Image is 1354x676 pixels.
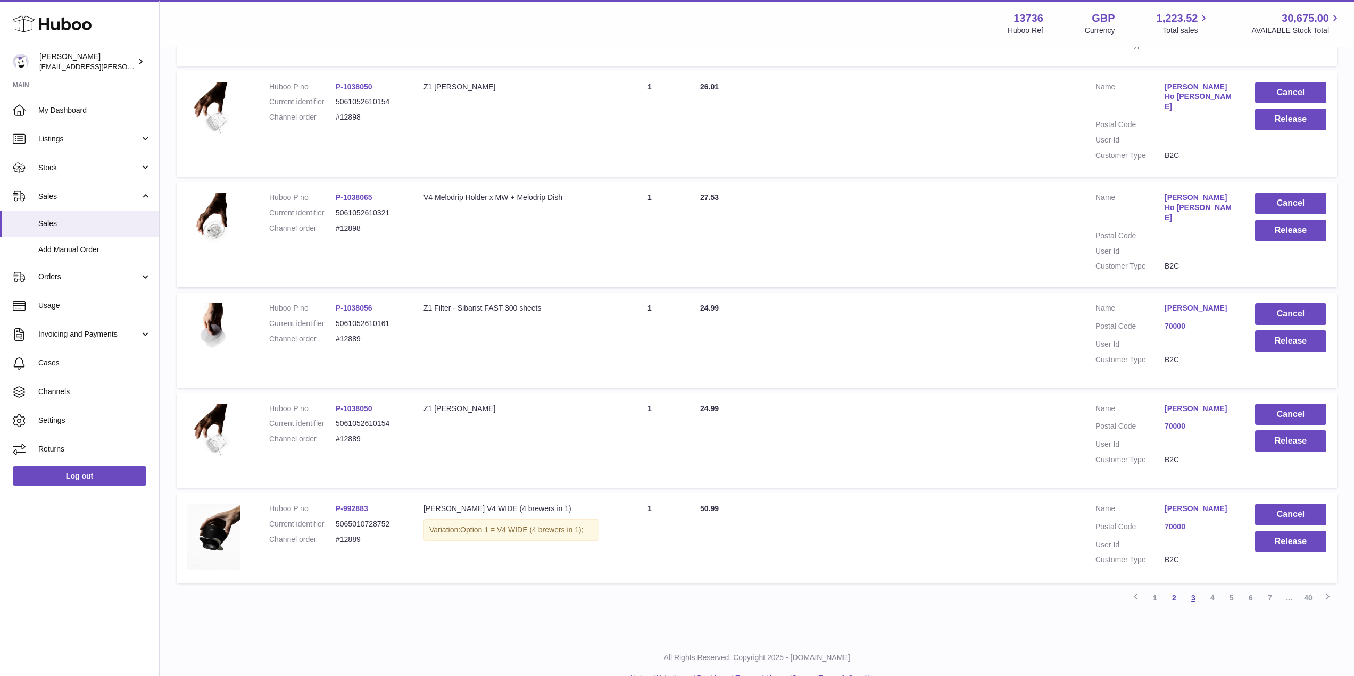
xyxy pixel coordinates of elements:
a: Log out [13,466,146,486]
dd: #12898 [336,223,402,233]
dt: Huboo P no [269,193,336,203]
div: Z1 [PERSON_NAME] [423,404,599,414]
button: Release [1255,330,1326,352]
button: Release [1255,109,1326,130]
dd: B2C [1165,455,1234,465]
span: Cases [38,358,151,368]
button: Cancel [1255,404,1326,425]
dt: Channel order [269,535,336,545]
span: Invoicing and Payments [38,329,140,339]
span: ... [1280,588,1299,607]
span: Orders [38,272,140,282]
p: All Rights Reserved. Copyright 2025 - [DOMAIN_NAME] [168,653,1345,663]
dd: 5065010728752 [336,519,402,529]
dt: User Id [1095,135,1165,145]
a: 5 [1222,588,1241,607]
dd: 5061052610161 [336,319,402,329]
dt: User Id [1095,339,1165,349]
dt: Current identifier [269,319,336,329]
dt: Postal Code [1095,321,1165,334]
dt: Channel order [269,434,336,444]
span: Sales [38,219,151,229]
dt: Customer Type [1095,261,1165,271]
button: Release [1255,220,1326,241]
dt: Huboo P no [269,504,336,514]
dd: B2C [1165,261,1234,271]
dt: Channel order [269,334,336,344]
span: 24.99 [700,304,719,312]
strong: GBP [1092,11,1115,26]
dd: #12889 [336,334,402,344]
button: Cancel [1255,82,1326,104]
a: 1,223.52 Total sales [1157,11,1210,36]
span: 50.99 [700,504,719,513]
a: P-1038050 [336,404,372,413]
a: 70000 [1165,522,1234,532]
dt: Customer Type [1095,455,1165,465]
span: 1,223.52 [1157,11,1198,26]
span: Usage [38,301,151,311]
td: 1 [610,182,690,287]
img: 137361742778689.png [187,82,240,153]
span: Sales [38,191,140,202]
img: 137361742780269.png [187,193,240,263]
td: 1 [610,493,690,583]
dt: Huboo P no [269,303,336,313]
a: 1 [1145,588,1165,607]
span: My Dashboard [38,105,151,115]
span: AVAILABLE Stock Total [1251,26,1341,36]
strong: 13736 [1014,11,1043,26]
button: Cancel [1255,193,1326,214]
dt: Postal Code [1095,120,1165,130]
dd: B2C [1165,555,1234,565]
dt: User Id [1095,540,1165,550]
a: P-1038065 [336,193,372,202]
button: Cancel [1255,504,1326,525]
span: Stock [38,163,140,173]
img: 137361742779216.jpeg [187,303,240,374]
span: Listings [38,134,140,144]
div: Currency [1085,26,1115,36]
dt: Current identifier [269,97,336,107]
a: [PERSON_NAME] Ho [PERSON_NAME] [1165,82,1234,112]
span: 27.53 [700,193,719,202]
dt: Name [1095,303,1165,316]
span: Returns [38,444,151,454]
dt: Huboo P no [269,404,336,414]
a: 4 [1203,588,1222,607]
div: Z1 Filter - Sibarist FAST 300 sheets [423,303,599,313]
dd: 5061052610154 [336,419,402,429]
div: V4 Melodrip Holder x MW + Melodrip Dish [423,193,599,203]
dt: Customer Type [1095,555,1165,565]
span: 26.01 [700,82,719,91]
dt: Current identifier [269,419,336,429]
div: Z1 [PERSON_NAME] [423,82,599,92]
dt: Name [1095,193,1165,226]
dt: Postal Code [1095,421,1165,434]
img: 137361742778689.png [187,404,240,474]
a: [PERSON_NAME] [1165,404,1234,414]
a: 7 [1260,588,1280,607]
dt: User Id [1095,246,1165,256]
dt: User Id [1095,439,1165,449]
a: P-1038050 [336,82,372,91]
a: 6 [1241,588,1260,607]
a: [PERSON_NAME] [1165,504,1234,514]
dt: Current identifier [269,208,336,218]
span: Total sales [1162,26,1210,36]
div: [PERSON_NAME] [39,52,135,72]
img: 137361722682052.png [187,504,240,570]
div: Variation: [423,519,599,541]
dt: Customer Type [1095,151,1165,161]
span: 24.99 [700,404,719,413]
dt: Customer Type [1095,355,1165,365]
dt: Name [1095,504,1165,516]
a: 70000 [1165,421,1234,431]
dt: Current identifier [269,519,336,529]
a: 3 [1184,588,1203,607]
dt: Postal Code [1095,522,1165,535]
span: Settings [38,415,151,425]
dd: #12898 [336,112,402,122]
dt: Huboo P no [269,82,336,92]
dd: B2C [1165,355,1234,365]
